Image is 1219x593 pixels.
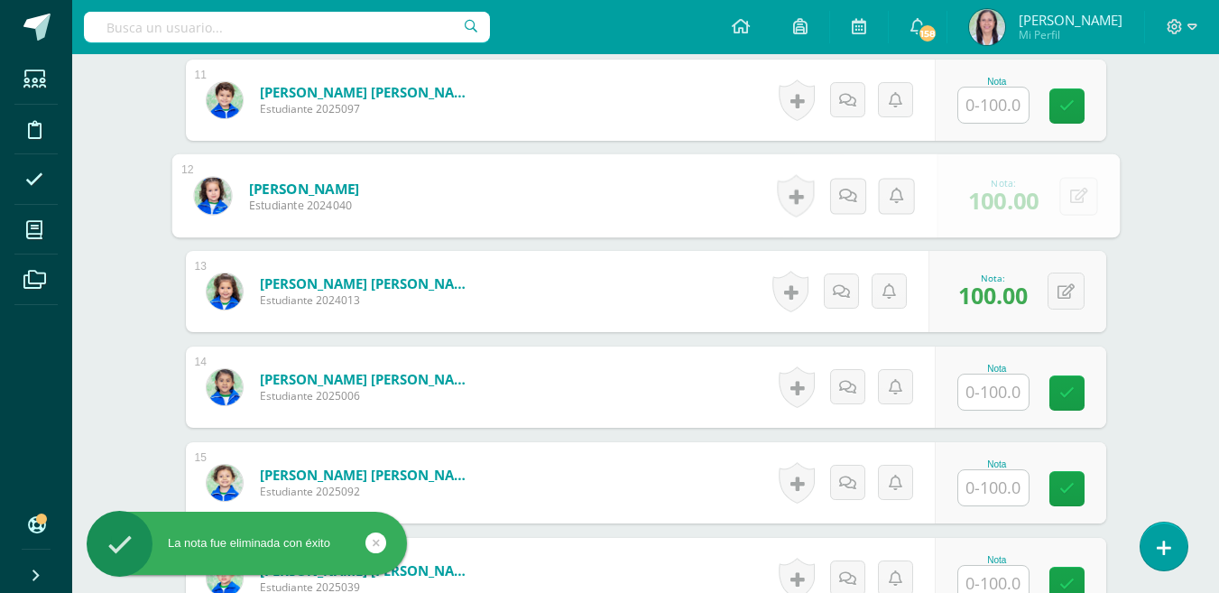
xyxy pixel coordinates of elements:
input: Busca un usuario... [84,12,490,42]
img: 9369708c4837e0f9cfcc62545362beb5.png [969,9,1005,45]
span: [PERSON_NAME] [1019,11,1122,29]
span: Estudiante 2024040 [248,198,359,214]
span: Estudiante 2025097 [260,101,476,116]
img: 659cb5fbcbd62063a647426df103100a.png [194,177,231,214]
div: Nota [957,364,1037,374]
span: 100.00 [958,280,1028,310]
img: 1c938f6f1b881b20ef4b507756271c56.png [207,369,243,405]
a: [PERSON_NAME] [PERSON_NAME] [260,466,476,484]
input: 0-100.0 [958,88,1029,123]
a: [PERSON_NAME] [PERSON_NAME] [260,370,476,388]
span: Estudiante 2025006 [260,388,476,403]
input: 0-100.0 [958,470,1029,505]
span: 100.00 [967,184,1039,216]
span: Estudiante 2025092 [260,484,476,499]
span: 158 [918,23,937,43]
div: Nota [957,77,1037,87]
a: [PERSON_NAME] [248,179,359,198]
a: [PERSON_NAME] [PERSON_NAME] [260,274,476,292]
img: a00acde6038f8b4f03b4f7efe4c02d3c.png [207,273,243,310]
input: 0-100.0 [958,375,1029,410]
div: Nota: [967,176,1039,189]
img: c0f93a4fa1946d9c3ca91950de438786.png [207,82,243,118]
img: edf396f1b915778c399d0885ae614e5f.png [207,465,243,501]
div: Nota: [958,272,1028,284]
div: Nota [957,459,1037,469]
span: Mi Perfil [1019,27,1122,42]
div: Nota [957,555,1037,565]
a: [PERSON_NAME] [PERSON_NAME] [260,83,476,101]
span: Estudiante 2024013 [260,292,476,308]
